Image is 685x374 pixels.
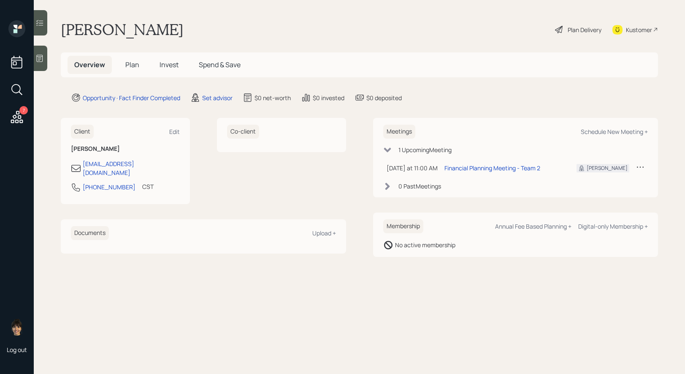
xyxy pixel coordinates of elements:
div: 1 Upcoming Meeting [398,145,452,154]
div: Financial Planning Meeting - Team 2 [444,164,540,172]
h6: Membership [383,219,423,233]
div: Upload + [312,229,336,237]
h6: Co-client [227,125,259,139]
span: Plan [125,60,139,69]
div: Kustomer [626,25,652,34]
div: $0 net-worth [255,93,291,102]
div: [DATE] at 11:00 AM [387,164,438,172]
div: Annual Fee Based Planning + [495,222,571,230]
span: Overview [74,60,105,69]
div: $0 invested [313,93,344,102]
span: Invest [160,60,179,69]
h6: Meetings [383,125,415,139]
div: Plan Delivery [568,25,601,34]
h1: [PERSON_NAME] [61,20,184,39]
h6: Documents [71,226,109,240]
div: No active membership [395,240,455,249]
div: $0 deposited [366,93,402,102]
div: [PERSON_NAME] [587,164,628,172]
div: [PHONE_NUMBER] [83,183,135,191]
h6: Client [71,125,94,139]
div: 7 [19,106,28,115]
h6: [PERSON_NAME] [71,145,180,153]
div: [EMAIL_ADDRESS][DOMAIN_NAME] [83,159,180,177]
div: Schedule New Meeting + [581,128,648,136]
div: 0 Past Meeting s [398,182,441,191]
div: Log out [7,346,27,354]
img: treva-nostdahl-headshot.png [8,319,25,336]
div: Set advisor [202,93,233,102]
div: Digital-only Membership + [578,222,648,230]
div: Edit [169,128,180,136]
span: Spend & Save [199,60,241,69]
div: Opportunity · Fact Finder Completed [83,93,180,102]
div: CST [142,182,154,191]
